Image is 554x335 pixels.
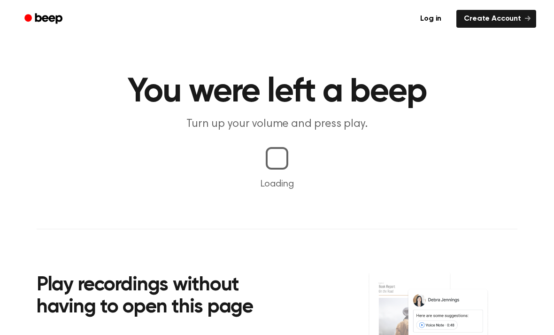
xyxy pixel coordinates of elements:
[18,10,71,28] a: Beep
[97,117,457,132] p: Turn up your volume and press play.
[37,274,290,319] h2: Play recordings without having to open this page
[456,10,536,28] a: Create Account
[11,177,543,191] p: Loading
[411,8,451,30] a: Log in
[37,75,517,109] h1: You were left a beep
